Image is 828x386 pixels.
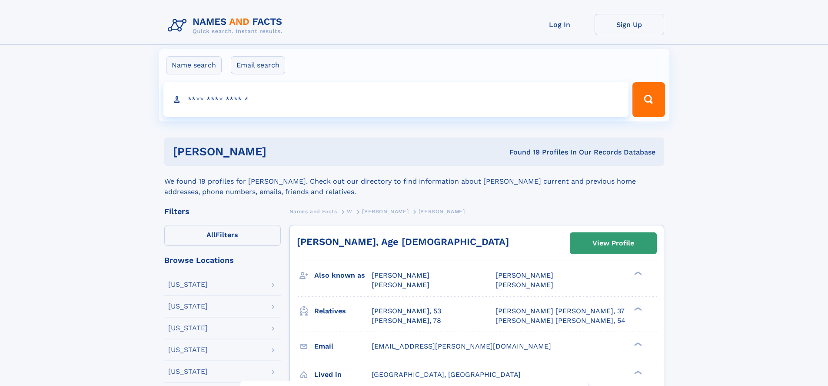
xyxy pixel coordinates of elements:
div: ❯ [632,341,642,347]
span: [PERSON_NAME] [372,281,429,289]
span: [EMAIL_ADDRESS][PERSON_NAME][DOMAIN_NAME] [372,342,551,350]
div: We found 19 profiles for [PERSON_NAME]. Check out our directory to find information about [PERSON... [164,166,664,197]
span: [GEOGRAPHIC_DATA], [GEOGRAPHIC_DATA] [372,370,521,379]
a: [PERSON_NAME], 53 [372,306,441,316]
h3: Email [314,339,372,354]
a: Log In [525,14,595,35]
div: Browse Locations [164,256,281,264]
a: [PERSON_NAME] [362,206,409,217]
a: Names and Facts [289,206,337,217]
a: [PERSON_NAME] [PERSON_NAME], 54 [495,316,625,326]
span: [PERSON_NAME] [495,281,553,289]
label: Filters [164,225,281,246]
a: [PERSON_NAME], 78 [372,316,441,326]
div: ❯ [632,369,642,375]
h3: Lived in [314,367,372,382]
h3: Also known as [314,268,372,283]
input: search input [163,82,629,117]
div: Found 19 Profiles In Our Records Database [388,148,655,157]
h3: Relatives [314,304,372,319]
span: [PERSON_NAME] [362,208,409,215]
span: W [347,208,352,215]
div: ❯ [632,271,642,276]
span: [PERSON_NAME] [419,208,465,215]
span: [PERSON_NAME] [495,271,553,279]
div: [US_STATE] [168,346,208,353]
label: Email search [231,56,285,74]
h1: [PERSON_NAME] [173,146,388,157]
span: All [206,231,216,239]
a: [PERSON_NAME], Age [DEMOGRAPHIC_DATA] [297,236,509,247]
span: [PERSON_NAME] [372,271,429,279]
a: View Profile [570,233,656,254]
img: Logo Names and Facts [164,14,289,37]
div: [US_STATE] [168,368,208,375]
label: Name search [166,56,222,74]
a: W [347,206,352,217]
a: [PERSON_NAME] [PERSON_NAME], 37 [495,306,625,316]
button: Search Button [632,82,665,117]
div: View Profile [592,233,634,253]
div: [US_STATE] [168,325,208,332]
a: Sign Up [595,14,664,35]
div: Filters [164,208,281,215]
div: [US_STATE] [168,281,208,288]
div: ❯ [632,306,642,312]
div: [US_STATE] [168,303,208,310]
